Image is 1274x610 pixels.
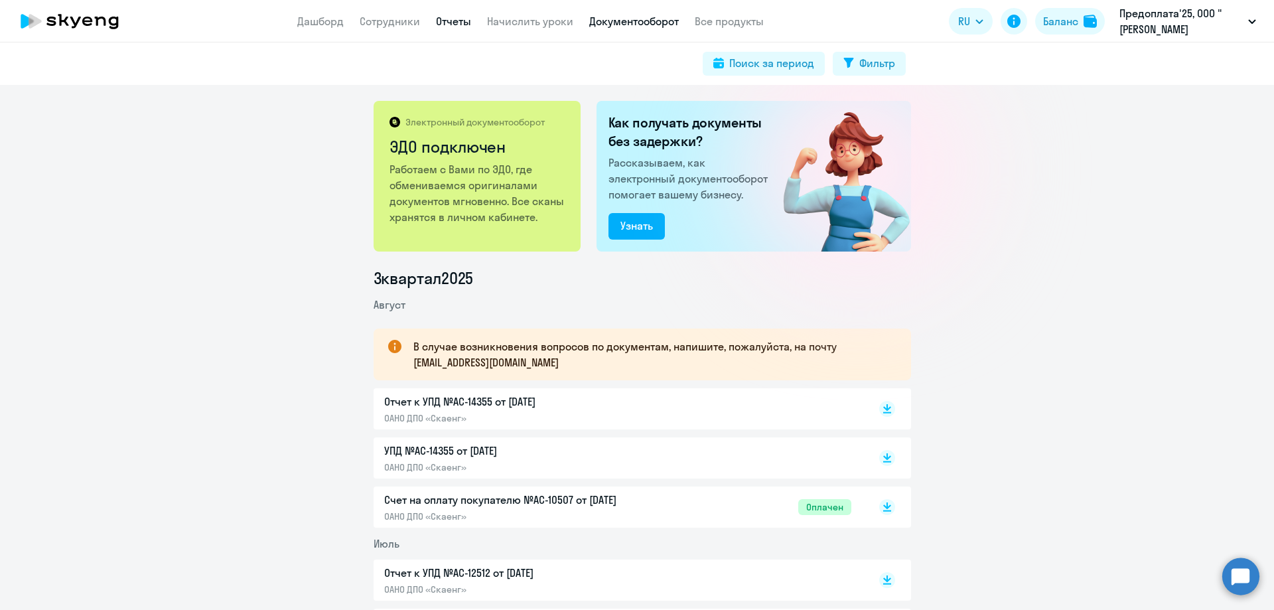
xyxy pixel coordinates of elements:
p: ОАНО ДПО «Скаенг» [384,461,663,473]
p: Электронный документооборот [405,116,545,128]
a: Сотрудники [360,15,420,28]
button: RU [949,8,993,35]
h2: Как получать документы без задержки? [608,114,773,151]
a: Все продукты [695,15,764,28]
p: В случае возникновения вопросов по документам, напишите, пожалуйста, на почту [EMAIL_ADDRESS][DOM... [413,339,887,370]
a: УПД №AC-14355 от [DATE]ОАНО ДПО «Скаенг» [384,443,851,473]
a: Отчет к УПД №AC-12512 от [DATE]ОАНО ДПО «Скаенг» [384,565,851,595]
button: Фильтр [833,52,906,76]
h2: ЭДО подключен [389,136,567,157]
button: Предоплата'25, ООО "[PERSON_NAME] РАМЕНСКОЕ" [1113,5,1263,37]
div: Поиск за период [729,55,814,71]
p: Предоплата'25, ООО "[PERSON_NAME] РАМЕНСКОЕ" [1119,5,1243,37]
button: Узнать [608,213,665,240]
a: Документооборот [589,15,679,28]
p: Отчет к УПД №AC-14355 от [DATE] [384,394,663,410]
span: Оплачен [798,499,851,515]
p: УПД №AC-14355 от [DATE] [384,443,663,459]
div: Узнать [620,218,653,234]
img: balance [1084,15,1097,28]
div: Баланс [1043,13,1078,29]
li: 3 квартал 2025 [374,267,911,289]
p: Отчет к УПД №AC-12512 от [DATE] [384,565,663,581]
p: ОАНО ДПО «Скаенг» [384,412,663,424]
a: Дашборд [297,15,344,28]
span: Июль [374,537,399,550]
div: Фильтр [859,55,895,71]
a: Счет на оплату покупателю №AC-10507 от [DATE]ОАНО ДПО «Скаенг»Оплачен [384,492,851,522]
p: ОАНО ДПО «Скаенг» [384,583,663,595]
p: Рассказываем, как электронный документооборот помогает вашему бизнесу. [608,155,773,202]
button: Балансbalance [1035,8,1105,35]
p: Счет на оплату покупателю №AC-10507 от [DATE] [384,492,663,508]
span: Август [374,298,405,311]
button: Поиск за период [703,52,825,76]
a: Начислить уроки [487,15,573,28]
span: RU [958,13,970,29]
p: ОАНО ДПО «Скаенг» [384,510,663,522]
a: Отчет к УПД №AC-14355 от [DATE]ОАНО ДПО «Скаенг» [384,394,851,424]
a: Отчеты [436,15,471,28]
p: Работаем с Вами по ЭДО, где обмениваемся оригиналами документов мгновенно. Все сканы хранятся в л... [389,161,567,225]
img: connected [762,101,911,252]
